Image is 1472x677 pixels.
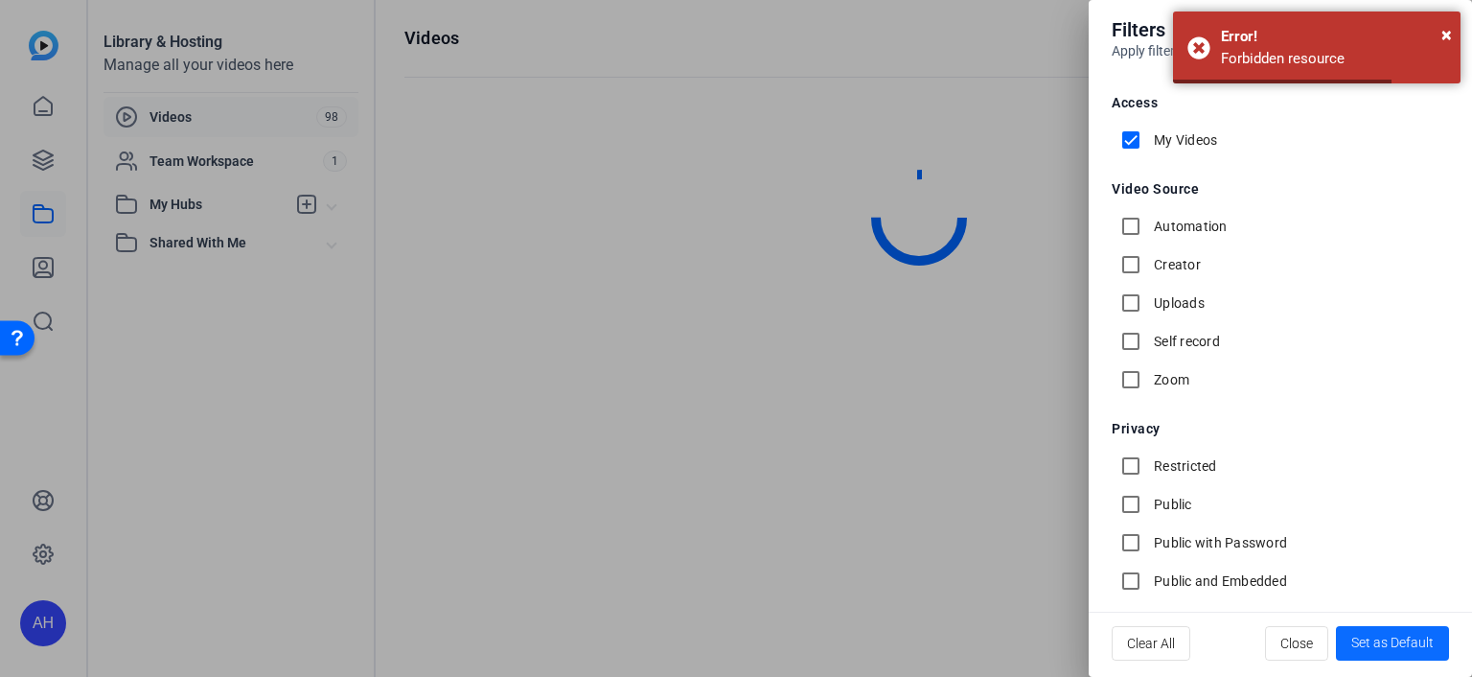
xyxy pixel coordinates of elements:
span: Clear All [1127,625,1175,662]
button: Close [1265,626,1328,661]
span: × [1441,23,1452,46]
h5: Video Source [1112,182,1449,196]
h5: Access [1112,96,1449,109]
h4: Filters [1112,15,1449,44]
label: Uploads [1150,293,1205,313]
label: Automation [1150,217,1228,236]
label: Zoom [1150,370,1189,389]
label: My Videos [1150,130,1217,150]
label: Restricted [1150,456,1217,476]
h6: Apply filters to videos [1112,44,1449,58]
h5: Privacy [1112,422,1449,435]
button: Close [1441,20,1452,49]
button: Clear All [1112,626,1190,661]
button: Set as Default [1336,626,1449,661]
div: Forbidden resource [1221,48,1446,70]
label: Creator [1150,255,1201,274]
span: Close [1280,625,1313,662]
label: Public with Password [1150,533,1287,552]
label: Public and Embedded [1150,572,1287,591]
div: Error! [1221,26,1446,48]
label: Public [1150,495,1192,514]
span: Set as Default [1351,633,1434,653]
label: Self record [1150,332,1220,351]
